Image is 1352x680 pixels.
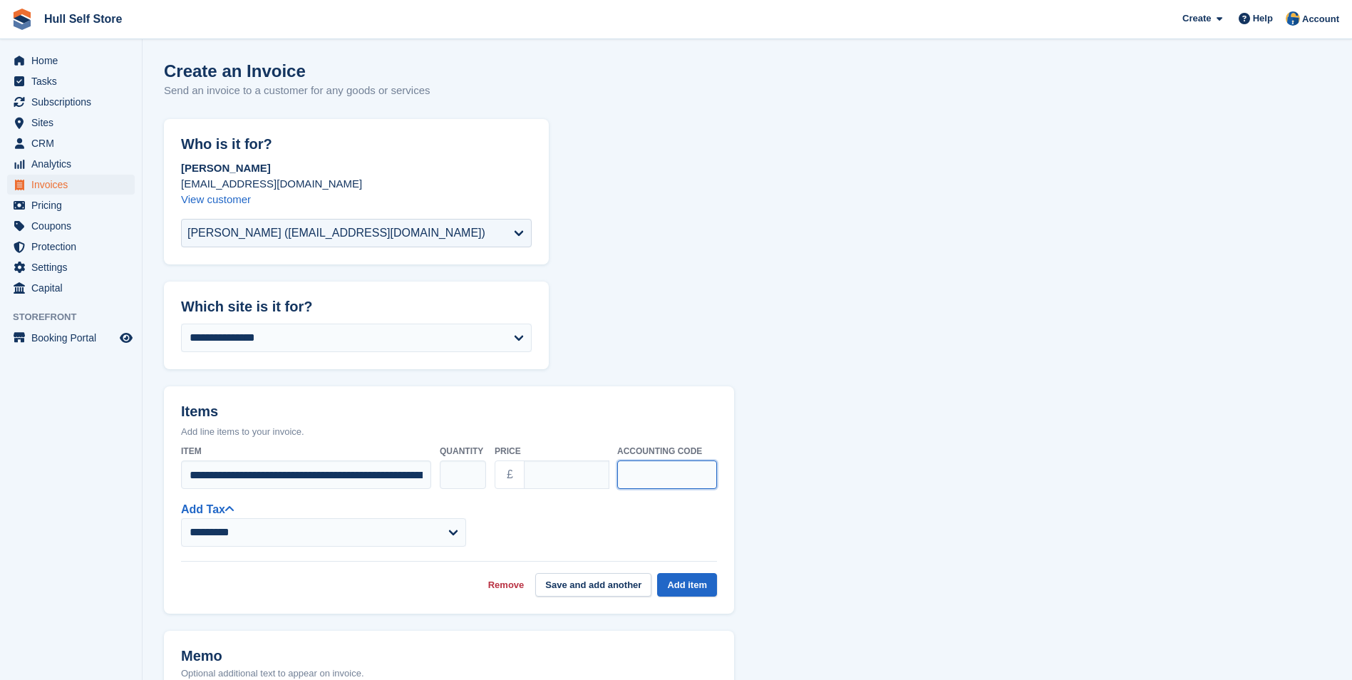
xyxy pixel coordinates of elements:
[31,92,117,112] span: Subscriptions
[31,328,117,348] span: Booking Portal
[7,328,135,348] a: menu
[7,92,135,112] a: menu
[181,403,717,423] h2: Items
[7,154,135,174] a: menu
[31,175,117,195] span: Invoices
[164,83,430,99] p: Send an invoice to a customer for any goods or services
[7,133,135,153] a: menu
[181,176,532,192] p: [EMAIL_ADDRESS][DOMAIN_NAME]
[535,573,651,597] button: Save and add another
[7,175,135,195] a: menu
[187,225,485,242] div: [PERSON_NAME] ([EMAIL_ADDRESS][DOMAIN_NAME])
[7,278,135,298] a: menu
[7,237,135,257] a: menu
[31,195,117,215] span: Pricing
[181,503,234,515] a: Add Tax
[181,648,364,664] h2: Memo
[31,257,117,277] span: Settings
[181,136,532,153] h2: Who is it for?
[495,445,609,458] label: Price
[31,113,117,133] span: Sites
[617,445,717,458] label: Accounting code
[7,195,135,215] a: menu
[38,7,128,31] a: Hull Self Store
[181,160,532,176] p: [PERSON_NAME]
[31,51,117,71] span: Home
[31,154,117,174] span: Analytics
[181,425,717,439] p: Add line items to your invoice.
[657,573,717,597] button: Add item
[31,71,117,91] span: Tasks
[181,299,532,315] h2: Which site is it for?
[13,310,142,324] span: Storefront
[118,329,135,346] a: Preview store
[1182,11,1211,26] span: Create
[1302,12,1339,26] span: Account
[11,9,33,30] img: stora-icon-8386f47178a22dfd0bd8f6a31ec36ba5ce8667c1dd55bd0f319d3a0aa187defe.svg
[1253,11,1273,26] span: Help
[31,216,117,236] span: Coupons
[7,216,135,236] a: menu
[7,51,135,71] a: menu
[1286,11,1300,26] img: Hull Self Store
[7,113,135,133] a: menu
[7,71,135,91] a: menu
[31,278,117,298] span: Capital
[31,133,117,153] span: CRM
[7,257,135,277] a: menu
[440,445,486,458] label: Quantity
[488,578,525,592] a: Remove
[31,237,117,257] span: Protection
[164,61,430,81] h1: Create an Invoice
[181,445,431,458] label: Item
[181,193,251,205] a: View customer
